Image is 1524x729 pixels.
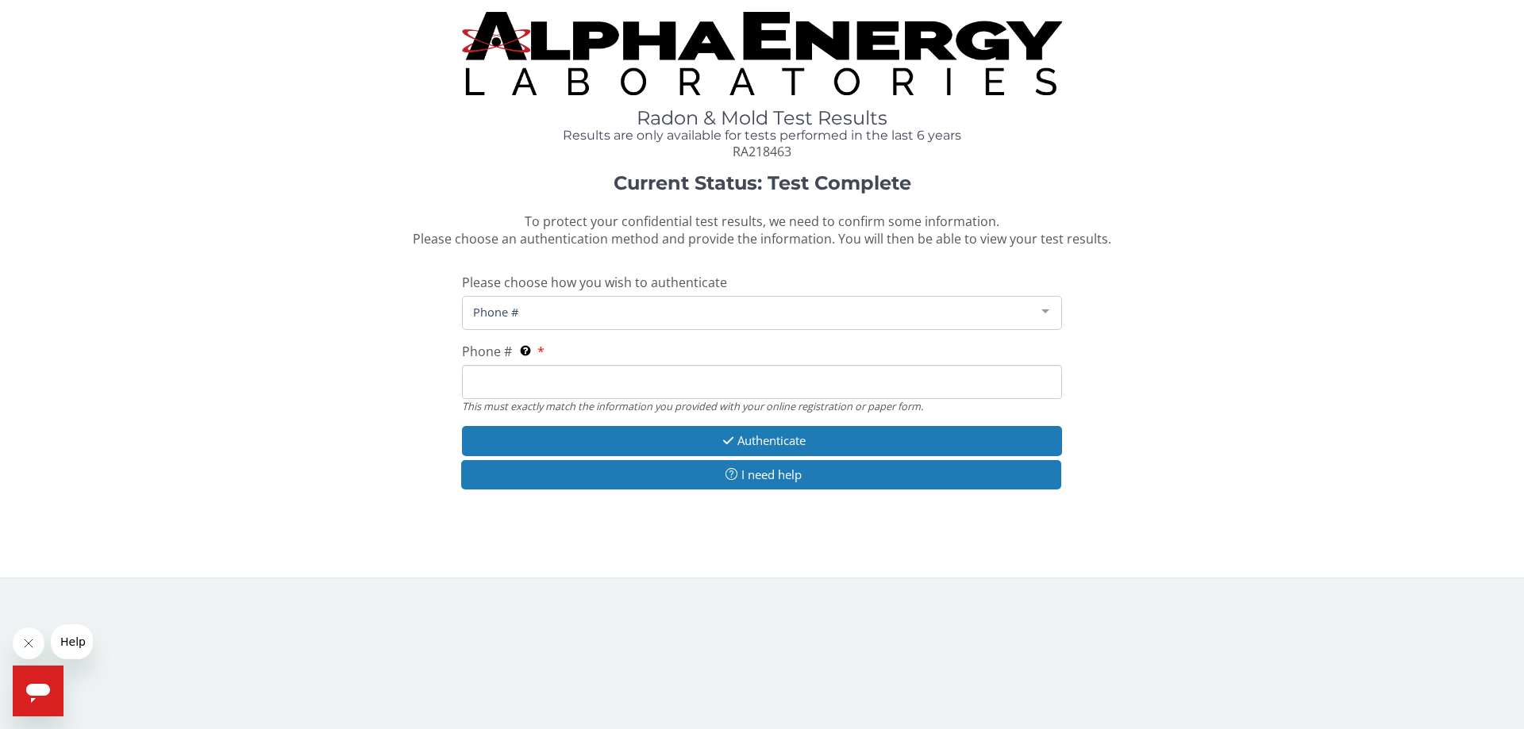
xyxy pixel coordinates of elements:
[462,399,1062,413] div: This must exactly match the information you provided with your online registration or paper form.
[13,627,44,659] iframe: Close message
[462,426,1062,455] button: Authenticate
[462,129,1062,143] h4: Results are only available for tests performed in the last 6 years
[614,171,911,194] strong: Current Status: Test Complete
[51,624,93,659] iframe: Message from company
[13,666,63,716] iframe: Button to launch messaging window
[462,108,1062,129] h1: Radon & Mold Test Results
[469,303,1029,320] span: Phone #
[462,12,1062,95] img: TightCrop.jpg
[462,274,727,291] span: Please choose how you wish to authenticate
[461,460,1061,489] button: I need help
[413,213,1111,248] span: To protect your confidential test results, we need to confirm some information. Please choose an ...
[462,343,512,360] span: Phone #
[733,143,791,160] span: RA218463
